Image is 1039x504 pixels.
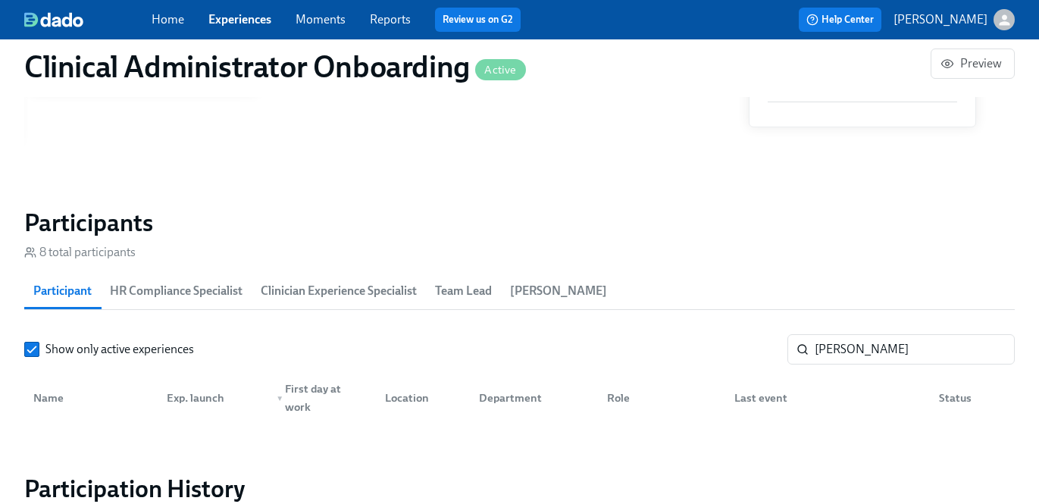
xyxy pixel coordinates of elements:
h2: Participation History [24,474,1015,504]
span: ▼ [276,395,283,402]
span: Preview [944,56,1002,71]
button: Review us on G2 [435,8,521,32]
button: Help Center [799,8,881,32]
img: dado [24,12,83,27]
span: Help Center [806,12,874,27]
div: Status [933,389,1012,407]
button: Preview [931,49,1015,79]
a: dado [24,12,152,27]
span: Active [475,64,525,76]
div: Location [379,389,467,407]
span: [PERSON_NAME] [510,280,607,302]
a: Review us on G2 [443,12,513,27]
div: Role [595,383,722,413]
a: Home [152,12,184,27]
input: Search by name [815,334,1015,365]
span: Team Lead [435,280,492,302]
a: Moments [296,12,346,27]
button: [PERSON_NAME] [893,9,1015,30]
div: ▼First day at work [264,383,373,413]
div: Name [27,383,155,413]
div: Department [473,389,594,407]
span: Show only active experiences [45,341,194,358]
div: Location [373,383,467,413]
h2: Participants [24,208,1015,238]
a: Experiences [208,12,271,27]
div: Status [927,383,1012,413]
div: Last event [728,389,927,407]
div: Exp. launch [161,389,264,407]
span: Participant [33,280,92,302]
div: Exp. launch [155,383,264,413]
div: Department [467,383,594,413]
div: Name [27,389,155,407]
p: [PERSON_NAME] [893,11,987,28]
div: Role [601,389,722,407]
div: 8 total participants [24,244,136,261]
span: HR Compliance Specialist [110,280,243,302]
a: Reports [370,12,411,27]
span: Clinician Experience Specialist [261,280,417,302]
div: Last event [722,383,927,413]
h1: Clinical Administrator Onboarding [24,49,526,85]
div: First day at work [270,380,373,416]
